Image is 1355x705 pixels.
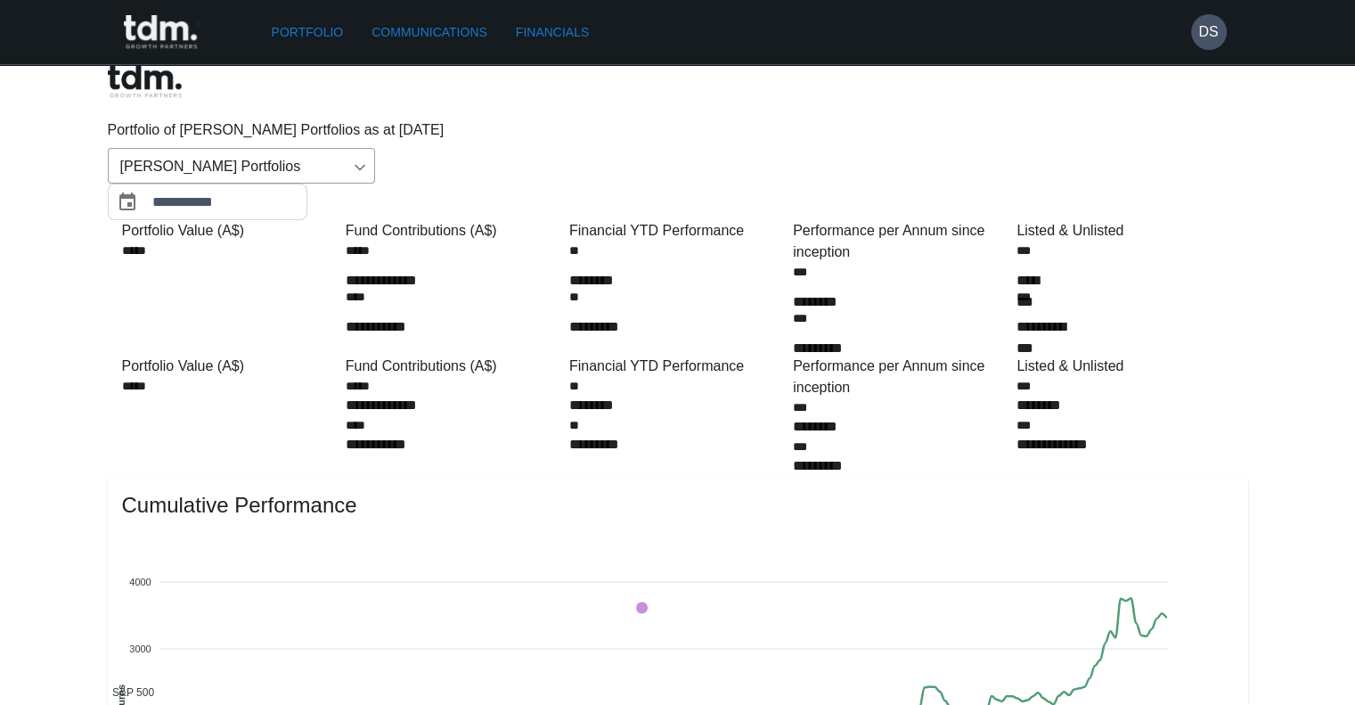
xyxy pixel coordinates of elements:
a: Portfolio [265,16,351,49]
button: DS [1191,14,1227,50]
div: Financial YTD Performance [569,220,786,242]
div: [PERSON_NAME] Portfolios [108,148,375,184]
div: Fund Contributions (A$) [346,356,562,377]
tspan: 3000 [129,644,151,654]
span: Cumulative Performance [122,491,1234,520]
a: Communications [364,16,494,49]
span: S&P 500 [99,686,154,699]
div: Performance per Annum since inception [793,356,1009,398]
div: Financial YTD Performance [569,356,786,377]
h6: DS [1198,21,1218,43]
div: Portfolio Value (A$) [122,356,339,377]
div: Listed & Unlisted [1016,220,1233,242]
p: Portfolio of [PERSON_NAME] Portfolios as at [DATE] [108,119,1248,141]
button: Choose date, selected date is Aug 31, 2025 [110,184,145,220]
div: Listed & Unlisted [1016,356,1233,377]
a: Financials [509,16,596,49]
div: Fund Contributions (A$) [346,220,562,242]
div: Portfolio Value (A$) [122,220,339,242]
div: Performance per Annum since inception [793,220,1009,263]
tspan: 4000 [129,577,151,587]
